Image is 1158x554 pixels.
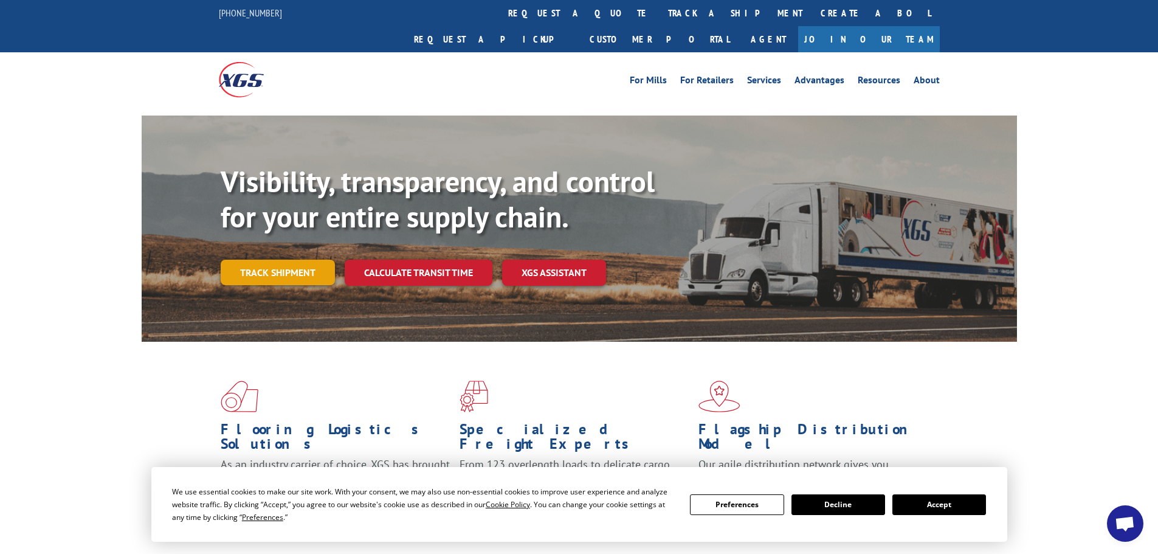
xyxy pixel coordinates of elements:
img: xgs-icon-flagship-distribution-model-red [698,381,740,412]
h1: Flagship Distribution Model [698,422,928,457]
h1: Flooring Logistics Solutions [221,422,450,457]
a: Calculate transit time [345,260,492,286]
a: Advantages [794,75,844,89]
a: Join Our Team [798,26,940,52]
p: From 123 overlength loads to delicate cargo, our experienced staff knows the best way to move you... [460,457,689,511]
a: About [914,75,940,89]
span: Our agile distribution network gives you nationwide inventory management on demand. [698,457,922,486]
button: Accept [892,494,986,515]
a: Resources [858,75,900,89]
button: Decline [791,494,885,515]
div: We use essential cookies to make our site work. With your consent, we may also use non-essential ... [172,485,675,524]
span: As an industry carrier of choice, XGS has brought innovation and dedication to flooring logistics... [221,457,450,500]
button: Preferences [690,494,784,515]
div: Cookie Consent Prompt [151,467,1007,542]
a: Track shipment [221,260,335,285]
a: Request a pickup [405,26,581,52]
a: For Mills [630,75,667,89]
a: Agent [739,26,798,52]
img: xgs-icon-focused-on-flooring-red [460,381,488,412]
img: xgs-icon-total-supply-chain-intelligence-red [221,381,258,412]
a: Services [747,75,781,89]
b: Visibility, transparency, and control for your entire supply chain. [221,162,655,235]
div: Open chat [1107,505,1143,542]
a: XGS ASSISTANT [502,260,606,286]
a: For Retailers [680,75,734,89]
a: [PHONE_NUMBER] [219,7,282,19]
a: Customer Portal [581,26,739,52]
span: Preferences [242,512,283,522]
span: Cookie Policy [486,499,530,510]
h1: Specialized Freight Experts [460,422,689,457]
